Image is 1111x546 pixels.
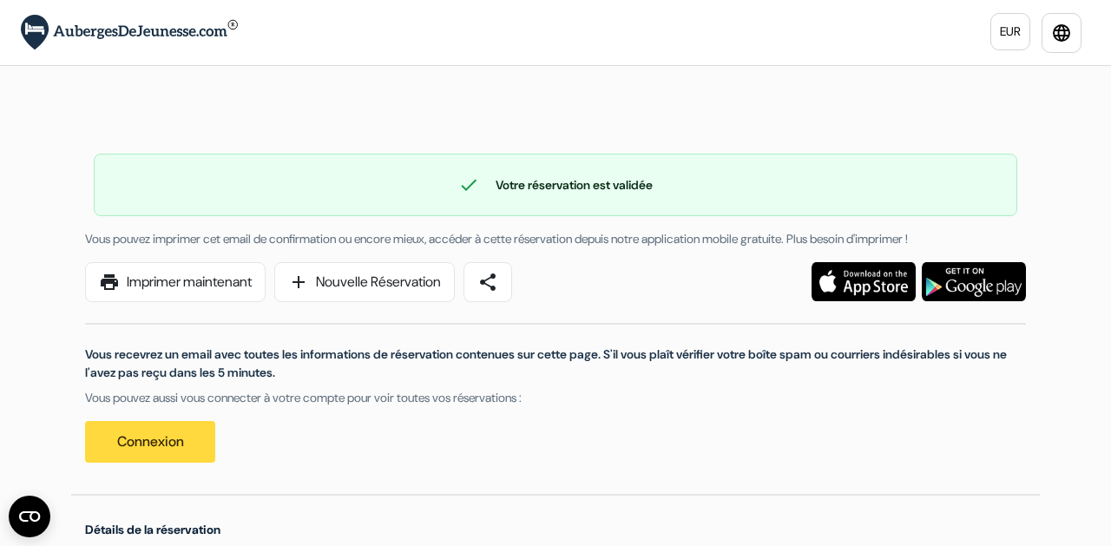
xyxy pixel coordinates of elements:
[85,231,908,247] span: Vous pouvez imprimer cet email de confirmation ou encore mieux, accéder à cette réservation depui...
[85,262,266,302] a: printImprimer maintenant
[85,345,1026,382] p: Vous recevrez un email avec toutes les informations de réservation contenues sur cette page. S'il...
[463,262,512,302] a: share
[812,262,916,301] img: Téléchargez l'application gratuite
[95,174,1016,195] div: Votre réservation est validée
[922,262,1026,301] img: Téléchargez l'application gratuite
[9,496,50,537] button: Ouvrir le widget CMP
[458,174,479,195] span: check
[99,272,120,293] span: print
[990,13,1030,50] a: EUR
[85,421,215,463] a: Connexion
[288,272,309,293] span: add
[21,15,238,50] img: AubergesDeJeunesse.com
[85,389,1026,407] p: Vous pouvez aussi vous connecter à votre compte pour voir toutes vos réservations :
[477,272,498,293] span: share
[85,522,220,537] span: Détails de la réservation
[1042,13,1081,53] a: language
[1051,23,1072,43] i: language
[274,262,455,302] a: addNouvelle Réservation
